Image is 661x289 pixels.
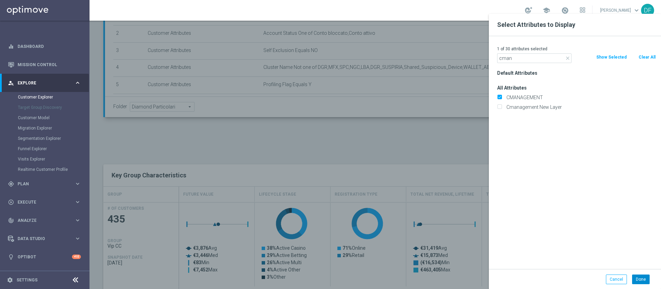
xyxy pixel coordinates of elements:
[18,146,72,152] a: Funnel Explorer
[18,154,89,164] div: Visits Explorer
[74,180,81,187] i: keyboard_arrow_right
[74,199,81,205] i: keyboard_arrow_right
[8,80,74,86] div: Explore
[8,254,81,260] button: lightbulb Optibot +10
[18,81,74,85] span: Explore
[497,85,656,91] h3: All Attributes
[18,164,89,175] div: Realtime Customer Profile
[74,235,81,242] i: keyboard_arrow_right
[18,237,74,241] span: Data Studio
[8,199,14,205] i: play_circle_outline
[18,218,74,223] span: Analyze
[18,133,89,144] div: Segmentation Explorer
[641,4,654,17] div: DF
[8,218,81,223] button: track_changes Analyze keyboard_arrow_right
[18,248,72,266] a: Optibot
[18,115,72,121] a: Customer Model
[8,199,74,205] div: Execute
[18,156,72,162] a: Visits Explorer
[8,181,14,187] i: gps_fixed
[18,144,89,154] div: Funnel Explorer
[18,94,72,100] a: Customer Explorer
[18,37,81,55] a: Dashboard
[8,248,81,266] div: Optibot
[18,167,72,172] a: Realtime Customer Profile
[18,136,72,141] a: Segmentation Explorer
[633,7,640,14] span: keyboard_arrow_down
[18,102,89,113] div: Target Group Discovery
[8,217,74,224] div: Analyze
[8,217,14,224] i: track_changes
[8,43,14,50] i: equalizer
[18,113,89,123] div: Customer Model
[74,217,81,224] i: keyboard_arrow_right
[497,46,656,52] p: 1 of 30 attributes selected
[8,236,74,242] div: Data Studio
[497,53,571,63] input: Search
[497,21,653,29] h2: Select Attributes to Display
[17,278,38,282] a: Settings
[18,125,72,131] a: Migration Explorer
[8,62,81,68] button: Mission Control
[8,199,81,205] button: play_circle_outline Execute keyboard_arrow_right
[543,7,550,14] span: school
[18,123,89,133] div: Migration Explorer
[504,104,656,110] label: Cmanagement New Layer
[632,275,650,284] button: Done
[638,53,656,61] button: Clear All
[8,55,81,74] div: Mission Control
[497,70,656,76] h3: Default Attributes
[8,37,81,55] div: Dashboard
[18,55,81,74] a: Mission Control
[72,255,81,259] div: +10
[18,200,74,204] span: Execute
[596,53,627,61] button: Show Selected
[8,181,74,187] div: Plan
[8,181,81,187] button: gps_fixed Plan keyboard_arrow_right
[8,80,14,86] i: person_search
[8,254,14,260] i: lightbulb
[8,80,81,86] button: person_search Explore keyboard_arrow_right
[18,182,74,186] span: Plan
[599,5,641,16] a: [PERSON_NAME]keyboard_arrow_down
[606,275,627,284] button: Cancel
[8,44,81,49] button: equalizer Dashboard
[565,55,570,61] i: close
[7,277,13,283] i: settings
[18,92,89,102] div: Customer Explorer
[8,236,81,241] button: Data Studio keyboard_arrow_right
[504,94,656,101] label: CMANAGEMENT
[74,80,81,86] i: keyboard_arrow_right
